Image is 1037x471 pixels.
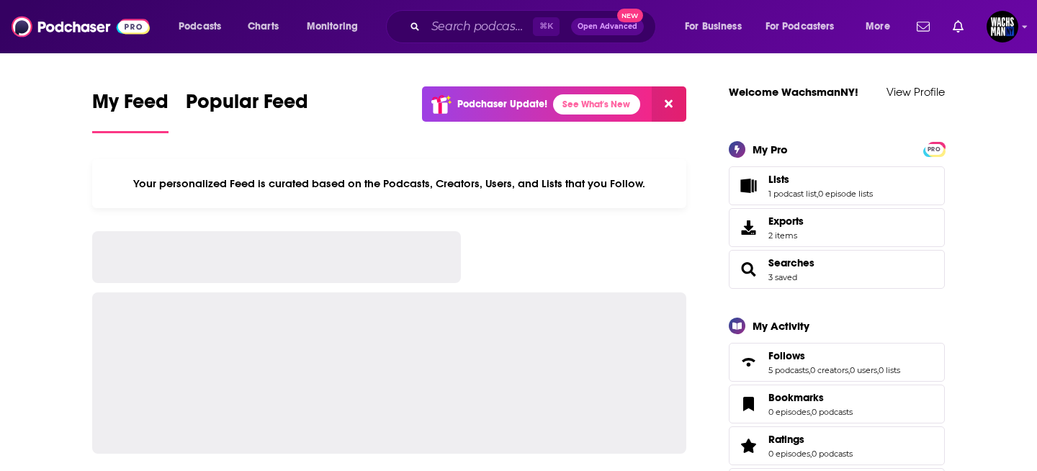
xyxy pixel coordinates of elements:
a: 0 podcasts [812,449,853,459]
span: Exports [768,215,804,228]
div: My Activity [753,319,809,333]
a: Exports [729,208,945,247]
img: User Profile [987,11,1018,42]
a: Follows [768,349,900,362]
button: open menu [169,15,240,38]
span: Bookmarks [729,385,945,423]
span: For Business [685,17,742,37]
a: Searches [768,256,814,269]
a: PRO [925,143,943,153]
a: 1 podcast list [768,189,817,199]
span: Exports [734,217,763,238]
a: 0 episode lists [818,189,873,199]
span: , [877,365,879,375]
div: Search podcasts, credits, & more... [400,10,670,43]
a: 0 creators [810,365,848,375]
a: 3 saved [768,272,797,282]
a: Lists [734,176,763,196]
span: My Feed [92,89,169,122]
span: Lists [768,173,789,186]
span: , [810,407,812,417]
a: Ratings [734,436,763,456]
span: 2 items [768,230,804,241]
button: open menu [297,15,377,38]
a: Searches [734,259,763,279]
a: Welcome WachsmanNY! [729,85,858,99]
span: Ratings [729,426,945,465]
p: Podchaser Update! [457,98,547,110]
a: Ratings [768,433,853,446]
span: Podcasts [179,17,221,37]
a: 0 podcasts [812,407,853,417]
img: Podchaser - Follow, Share and Rate Podcasts [12,13,150,40]
span: , [809,365,810,375]
a: Popular Feed [186,89,308,133]
span: New [617,9,643,22]
span: Follows [768,349,805,362]
span: Lists [729,166,945,205]
span: Monitoring [307,17,358,37]
a: 0 users [850,365,877,375]
span: Charts [248,17,279,37]
a: 0 lists [879,365,900,375]
button: Show profile menu [987,11,1018,42]
span: ⌘ K [533,17,560,36]
a: 0 episodes [768,407,810,417]
span: For Podcasters [766,17,835,37]
a: 0 episodes [768,449,810,459]
a: Bookmarks [768,391,853,404]
span: Bookmarks [768,391,824,404]
span: Ratings [768,433,804,446]
span: Logged in as WachsmanNY [987,11,1018,42]
span: , [848,365,850,375]
div: Your personalized Feed is curated based on the Podcasts, Creators, Users, and Lists that you Follow. [92,159,686,208]
a: 5 podcasts [768,365,809,375]
span: , [810,449,812,459]
button: open menu [756,15,856,38]
div: My Pro [753,143,788,156]
a: Follows [734,352,763,372]
button: open menu [856,15,908,38]
button: Open AdvancedNew [571,18,644,35]
span: , [817,189,818,199]
a: Bookmarks [734,394,763,414]
a: See What's New [553,94,640,115]
button: open menu [675,15,760,38]
span: Open Advanced [578,23,637,30]
span: Follows [729,343,945,382]
a: Show notifications dropdown [947,14,969,39]
input: Search podcasts, credits, & more... [426,15,533,38]
span: PRO [925,144,943,155]
a: Lists [768,173,873,186]
span: Popular Feed [186,89,308,122]
span: Searches [729,250,945,289]
a: My Feed [92,89,169,133]
a: Show notifications dropdown [911,14,935,39]
a: Charts [238,15,287,38]
span: More [866,17,890,37]
a: View Profile [886,85,945,99]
